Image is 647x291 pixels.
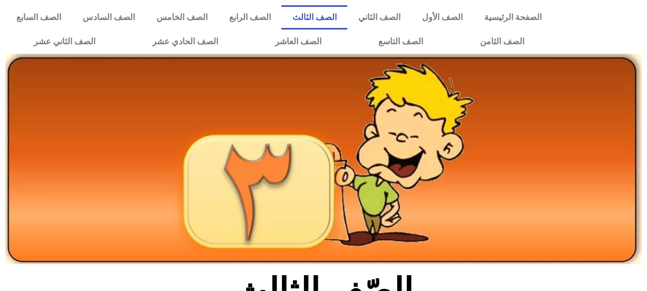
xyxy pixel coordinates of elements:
a: الصفحة الرئيسية [474,5,553,30]
a: الصف السادس [72,5,145,30]
a: الصف الأول [411,5,473,30]
a: الصف الثامن [452,30,553,54]
a: الصف الحادي عشر [124,30,247,54]
a: الصف العاشر [247,30,350,54]
a: الصف التاسع [350,30,452,54]
a: الصف الثاني [347,5,411,30]
a: الصف الثاني عشر [5,30,124,54]
a: الصف السابع [5,5,72,30]
a: الصف الثالث [281,5,347,30]
a: الصف الخامس [145,5,218,30]
a: الصف الرابع [218,5,281,30]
